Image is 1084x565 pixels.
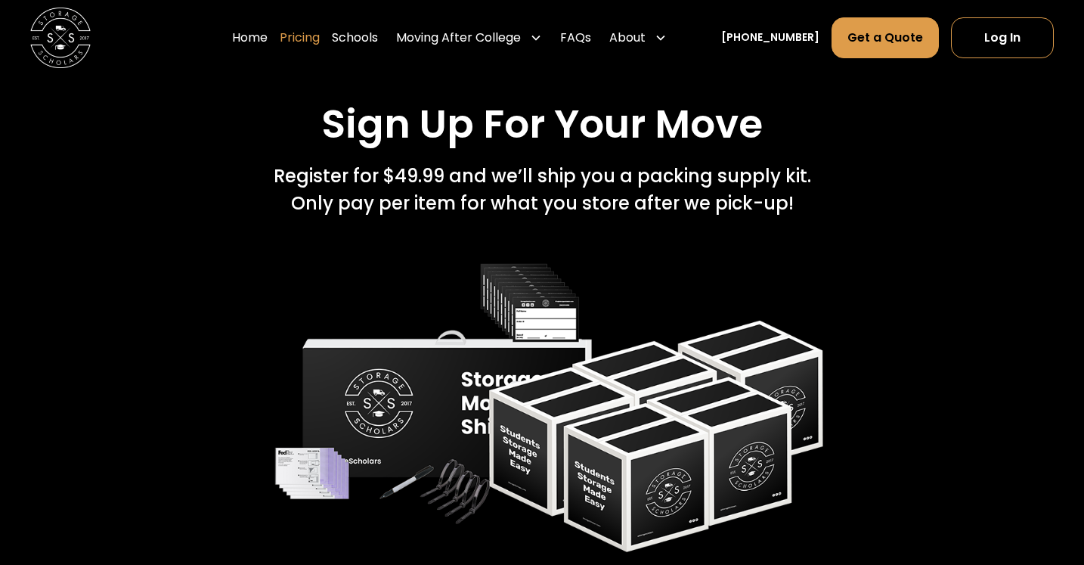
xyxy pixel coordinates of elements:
[30,8,91,68] img: Storage Scholars main logo
[332,17,378,59] a: Schools
[321,101,763,147] h2: Sign Up For Your Move
[390,17,548,59] div: Moving After College
[603,17,673,59] div: About
[396,29,521,47] div: Moving After College
[274,163,811,217] div: Register for $49.99 and we’ll ship you a packing supply kit. Only pay per item for what you store...
[280,17,320,59] a: Pricing
[832,17,939,58] a: Get a Quote
[560,17,591,59] a: FAQs
[609,29,646,47] div: About
[721,29,819,45] a: [PHONE_NUMBER]
[232,17,268,59] a: Home
[951,17,1054,58] a: Log In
